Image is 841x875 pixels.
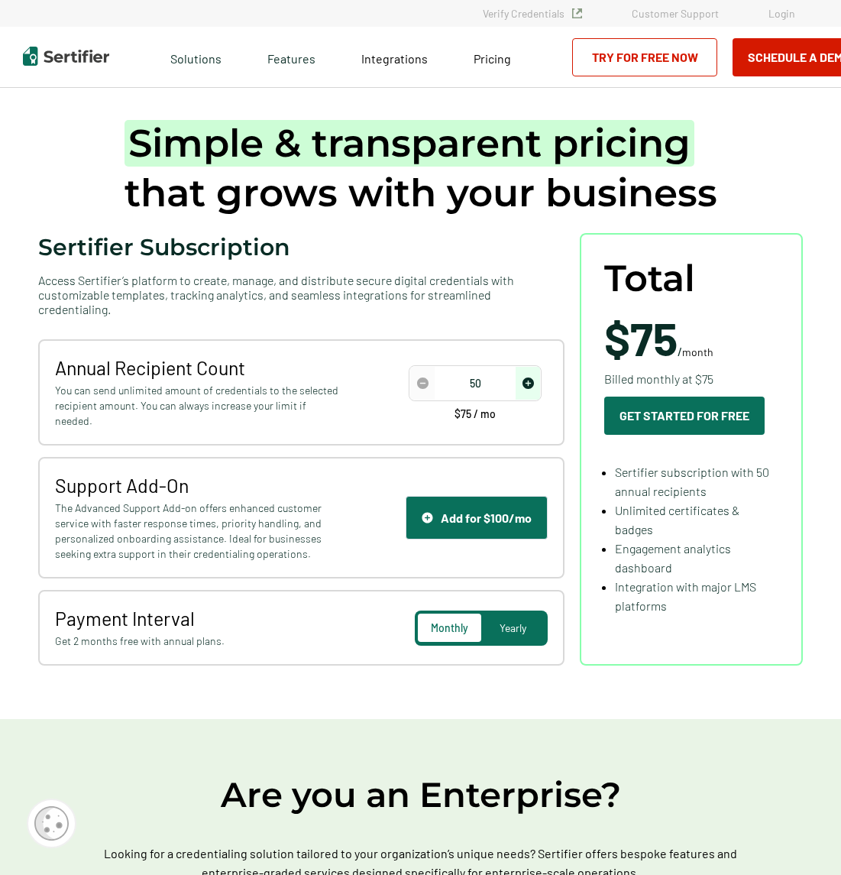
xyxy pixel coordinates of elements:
[170,47,222,66] span: Solutions
[34,806,69,841] img: Cookie Popup Icon
[125,118,717,218] h1: that grows with your business
[454,409,496,420] span: $75 / mo
[682,345,713,358] span: month
[417,378,429,389] img: Decrease Icon
[768,7,795,20] a: Login
[55,501,339,562] span: The Advanced Support Add-on offers enhanced customer service with faster response times, priority...
[604,310,678,365] span: $75
[125,120,694,167] span: Simple & transparent pricing
[38,233,290,261] span: Sertifier Subscription
[422,512,433,523] img: Support Icon
[15,773,826,817] h2: Are you an Enterprise?
[361,47,428,66] a: Integrations
[410,367,435,400] span: decrease number
[500,621,526,634] span: Yearly
[522,378,534,389] img: Increase Icon
[431,621,468,634] span: Monthly
[361,51,428,66] span: Integrations
[55,383,339,429] span: You can send unlimited amount of credentials to the selected recipient amount. You can always inc...
[55,634,339,649] span: Get 2 months free with annual plans.
[406,496,548,540] button: Support IconAdd for $100/mo
[483,7,582,20] a: Verify Credentials
[604,397,765,435] button: Get Started For Free
[55,474,339,497] span: Support Add-On
[615,579,756,613] span: Integration with major LMS platforms
[765,802,841,875] iframe: Chat Widget
[474,47,511,66] a: Pricing
[604,315,713,361] span: /
[474,51,511,66] span: Pricing
[632,7,719,20] a: Customer Support
[572,38,717,76] a: Try for Free Now
[572,8,582,18] img: Verified
[23,47,109,66] img: Sertifier | Digital Credentialing Platform
[615,503,739,536] span: Unlimited certificates & badges
[516,367,540,400] span: increase number
[55,356,339,379] span: Annual Recipient Count
[604,369,713,388] span: Billed monthly at $75
[422,510,532,525] div: Add for $100/mo
[604,258,695,300] span: Total
[267,47,315,66] span: Features
[615,465,769,498] span: Sertifier subscription with 50 annual recipients
[615,541,731,575] span: Engagement analytics dashboard
[55,607,339,630] span: Payment Interval
[38,273,564,316] span: Access Sertifier’s platform to create, manage, and distribute secure digital credentials with cus...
